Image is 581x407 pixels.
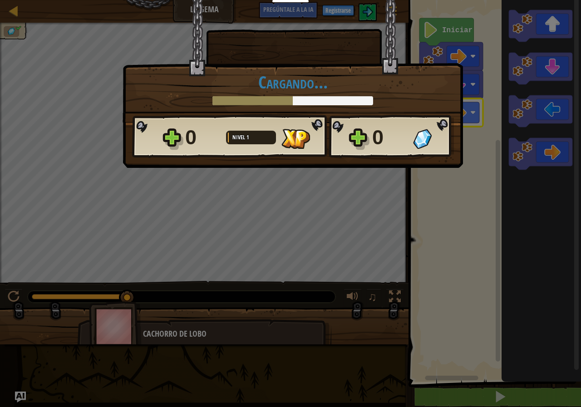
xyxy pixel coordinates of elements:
img: XP Conseguida [281,129,310,149]
font: Cargando... [258,70,328,94]
font: 0 [372,126,384,149]
font: 0 [185,126,197,149]
img: Gemas Conseguidas [413,129,432,149]
font: Nivel [232,133,245,141]
font: 1 [246,133,249,141]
